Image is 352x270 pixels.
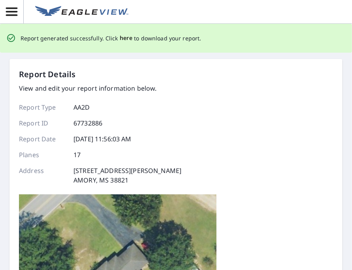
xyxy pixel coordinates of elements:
p: AA2D [73,103,90,112]
p: Report Type [19,103,66,112]
p: 17 [73,150,81,160]
p: Report Details [19,68,76,80]
a: EV Logo [30,1,133,23]
p: View and edit your report information below. [19,84,181,93]
button: here [120,33,133,43]
p: Report generated successfully. Click to download your report. [21,33,201,43]
p: [STREET_ADDRESS][PERSON_NAME] AMORY, MS 38821 [73,166,181,185]
p: Planes [19,150,66,160]
img: EV Logo [35,6,128,18]
p: Report Date [19,134,66,144]
p: Address [19,166,66,185]
p: Report ID [19,118,66,128]
p: 67732886 [73,118,102,128]
p: [DATE] 11:56:03 AM [73,134,132,144]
